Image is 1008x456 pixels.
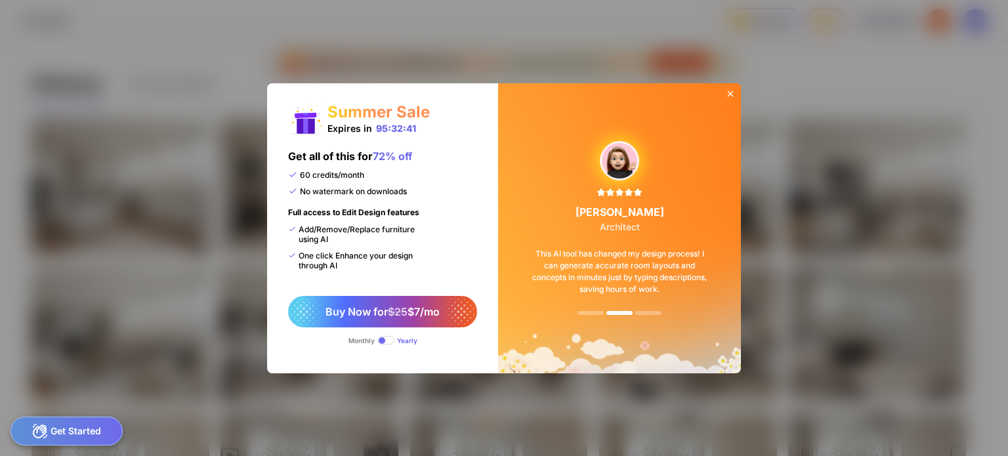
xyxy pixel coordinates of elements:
[325,305,440,318] span: Buy Now for $7/mo
[288,251,428,270] div: One click Enhance your design through AI
[288,170,364,180] div: 60 credits/month
[373,150,412,163] span: 72% off
[288,207,419,224] div: Full access to Edit Design features
[288,150,412,170] div: Get all of this for
[10,417,123,446] div: Get Started
[288,224,428,244] div: Add/Remove/Replace furniture using AI
[288,186,407,196] div: No watermark on downloads
[397,337,417,344] div: Yearly
[576,205,664,232] div: [PERSON_NAME]
[388,305,408,318] span: $25
[600,221,640,232] span: Architect
[327,123,416,134] div: Expires in
[376,123,416,134] div: 95:32:41
[498,83,741,373] img: summerSaleBg.png
[600,142,639,180] img: upgradeReviewAvtar-4.png
[514,232,724,311] div: This AI tool has changed my design process! I can generate accurate room layouts and concepts in ...
[348,337,375,344] div: Monthly
[327,102,430,121] div: Summer Sale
